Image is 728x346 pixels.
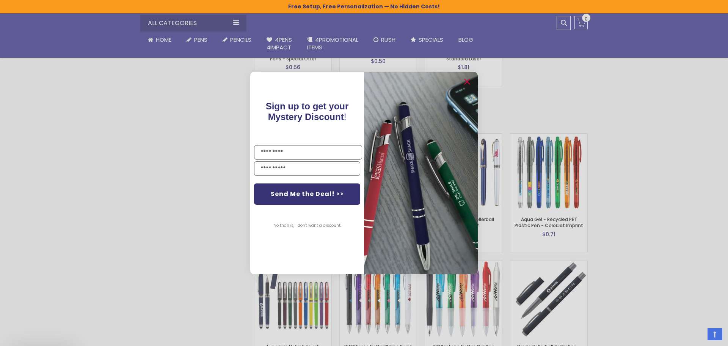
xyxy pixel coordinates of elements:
[266,101,349,122] span: !
[254,183,360,205] button: Send Me the Deal! >>
[266,101,349,122] span: Sign up to get your Mystery Discount
[461,76,473,88] button: Close dialog
[270,216,345,235] button: No thanks, I don't want a discount.
[364,72,478,274] img: pop-up-image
